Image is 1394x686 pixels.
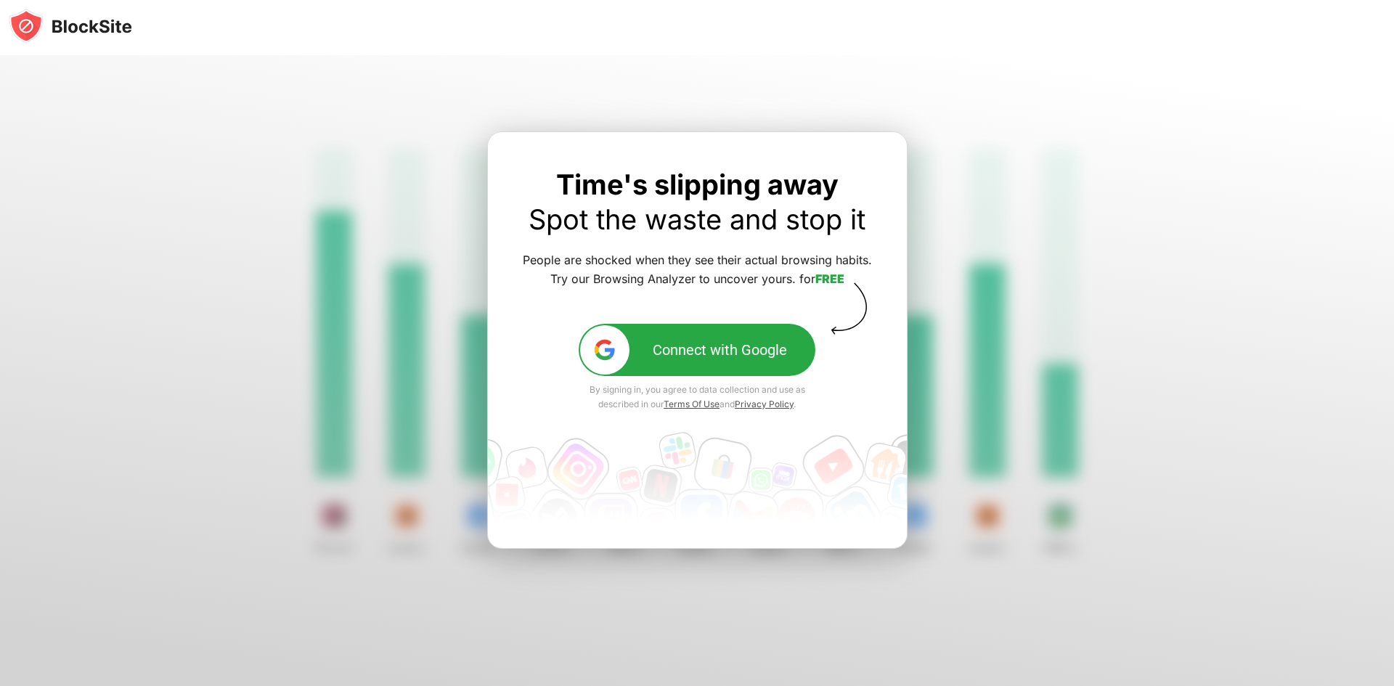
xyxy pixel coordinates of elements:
[579,383,815,412] div: By signing in, you agree to data collection and use as described in our and .
[592,338,617,362] img: google-ic
[664,399,720,409] a: Terms Of Use
[735,399,794,409] a: Privacy Policy
[815,271,844,286] a: FREE
[826,282,872,335] img: vector-arrow-block.svg
[9,9,132,44] img: blocksite-icon-black.svg
[523,167,872,237] div: Time's slipping away
[653,341,787,359] div: Connect with Google
[579,324,815,376] button: google-icConnect with Google
[523,251,872,289] div: People are shocked when they see their actual browsing habits. Try our Browsing Analyzer to uncov...
[529,203,865,236] a: Spot the waste and stop it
